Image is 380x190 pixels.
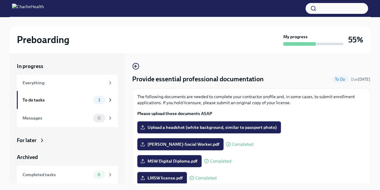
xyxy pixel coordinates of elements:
[23,115,91,121] div: Messages
[348,34,363,45] h3: 55%
[23,97,91,103] div: To do tasks
[23,79,105,86] div: Everything
[141,175,183,181] span: LMSW license.pdf
[137,172,187,184] label: LMSW license.pdf
[17,166,118,184] a: Completed tasks6
[331,77,348,82] span: To Do
[351,76,370,82] span: August 31st, 2025 08:00
[17,137,118,144] a: For later
[17,137,37,144] div: For later
[137,111,212,116] strong: Please upload these documents ASAP
[17,75,118,91] a: Everything
[210,159,231,164] span: Completed
[17,34,69,46] h2: Preboarding
[283,34,308,40] strong: My progress
[132,75,264,84] h4: Provide essential professional documentation
[141,158,197,164] span: MSW Digital Diploma.pdf
[94,173,104,177] span: 6
[12,4,44,13] img: CharlieHealth
[137,138,223,150] label: [PERSON_NAME]-Social Worker.pdf
[137,121,281,133] label: Upload a headshot (white background, similar to passport photo)
[23,171,91,178] div: Completed tasks
[232,142,253,147] span: Completed
[351,77,370,82] span: Due
[137,155,202,167] label: MSW Digital Diploma.pdf
[195,176,217,180] span: Completed
[17,63,118,70] a: In progress
[94,98,104,102] span: 3
[17,91,118,109] a: To do tasks3
[17,109,118,127] a: Messages0
[358,77,370,82] strong: [DATE]
[94,116,104,120] span: 0
[141,141,219,147] span: [PERSON_NAME]-Social Worker.pdf
[137,94,365,106] p: The following documents are needed to complete your contractor profile and, in some cases, to sub...
[141,124,277,130] span: Upload a headshot (white background, similar to passport photo)
[17,154,118,161] a: Archived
